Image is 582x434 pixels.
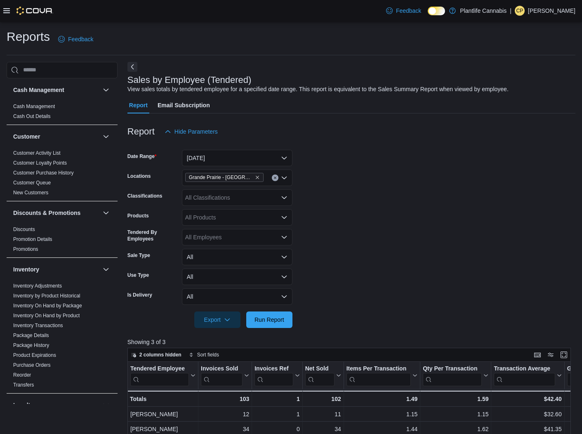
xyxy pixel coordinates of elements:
[7,281,118,393] div: Inventory
[423,424,488,434] div: 1.62
[127,212,149,219] label: Products
[13,180,51,186] a: Customer Queue
[13,226,35,233] span: Discounts
[255,175,260,180] button: Remove Grande Prairie - Cobblestone from selection in this group
[494,394,561,404] div: $42.40
[13,292,80,299] span: Inventory by Product Historical
[13,246,38,252] a: Promotions
[127,292,152,298] label: Is Delivery
[423,409,488,419] div: 1.15
[494,365,561,386] button: Transaction Average
[13,302,82,309] span: Inventory On Hand by Package
[423,365,482,386] div: Qty Per Transaction
[13,342,49,349] span: Package History
[101,400,111,410] button: Loyalty
[129,97,148,113] span: Report
[127,338,575,346] p: Showing 3 of 3
[139,351,181,358] span: 2 columns hidden
[130,365,189,386] div: Tendered Employee
[13,323,63,328] a: Inventory Transactions
[201,424,249,434] div: 34
[281,175,287,181] button: Open list of options
[130,365,189,373] div: Tendered Employee
[305,365,334,373] div: Net Sold
[346,409,418,419] div: 1.15
[13,132,99,141] button: Customer
[101,85,111,95] button: Cash Management
[546,350,556,360] button: Display options
[423,365,488,386] button: Qty Per Transaction
[127,272,149,278] label: Use Type
[127,85,509,94] div: View sales totals by tendered employee for a specified date range. This report is equivalent to t...
[13,312,80,319] span: Inventory On Hand by Product
[13,265,39,274] h3: Inventory
[13,209,80,217] h3: Discounts & Promotions
[13,179,51,186] span: Customer Queue
[7,101,118,125] div: Cash Management
[13,190,48,196] a: New Customers
[13,236,52,243] span: Promotion Details
[13,226,35,232] a: Discounts
[254,409,299,419] div: 1
[281,234,287,241] button: Open list of options
[13,313,80,318] a: Inventory On Hand by Product
[13,113,51,119] a: Cash Out Details
[201,394,249,404] div: 103
[130,424,196,434] div: [PERSON_NAME]
[254,424,299,434] div: 0
[13,104,55,109] a: Cash Management
[396,7,421,15] span: Feedback
[13,342,49,348] a: Package History
[528,6,575,16] p: [PERSON_NAME]
[272,175,278,181] button: Clear input
[305,424,341,434] div: 34
[13,170,74,176] a: Customer Purchase History
[201,365,243,386] div: Invoices Sold
[130,409,196,419] div: [PERSON_NAME]
[13,86,99,94] button: Cash Management
[281,194,287,201] button: Open list of options
[13,362,51,368] a: Purchase Orders
[158,97,210,113] span: Email Subscription
[7,28,50,45] h1: Reports
[55,31,97,47] a: Feedback
[13,303,82,309] a: Inventory On Hand by Package
[13,401,33,409] h3: Loyalty
[516,6,523,16] span: CP
[13,150,61,156] span: Customer Activity List
[130,394,196,404] div: Totals
[13,86,64,94] h3: Cash Management
[13,265,99,274] button: Inventory
[13,132,40,141] h3: Customer
[174,127,218,136] span: Hide Parameters
[199,311,236,328] span: Export
[13,382,34,388] a: Transfers
[127,62,137,72] button: Next
[559,350,569,360] button: Enter fullscreen
[127,193,163,199] label: Classifications
[423,394,488,404] div: 1.59
[13,283,62,289] a: Inventory Adjustments
[346,424,418,434] div: 1.44
[13,352,56,358] a: Product Expirations
[182,249,292,265] button: All
[201,365,249,386] button: Invoices Sold
[515,6,525,16] div: Callie Parsons
[68,35,93,43] span: Feedback
[254,365,293,373] div: Invoices Ref
[346,365,411,373] div: Items Per Transaction
[127,153,157,160] label: Date Range
[182,150,292,166] button: [DATE]
[13,160,67,166] a: Customer Loyalty Points
[254,394,299,404] div: 1
[13,352,56,359] span: Product Expirations
[346,365,411,386] div: Items Per Transaction
[194,311,240,328] button: Export
[13,113,51,120] span: Cash Out Details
